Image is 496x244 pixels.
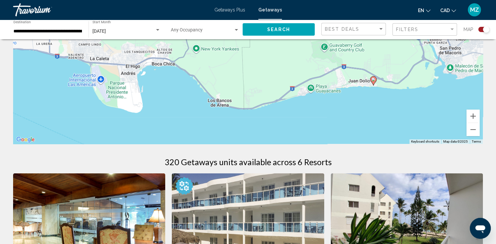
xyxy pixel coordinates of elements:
button: Search [243,23,315,35]
a: Terms [472,140,481,143]
button: Change currency [440,6,456,15]
span: en [418,8,424,13]
button: User Menu [466,3,483,17]
span: Filters [396,27,418,32]
a: Getaways Plus [214,7,245,12]
img: Google [15,135,36,144]
mat-select: Sort by [325,26,384,32]
span: Map data ©2025 [443,140,468,143]
a: Getaways [258,7,282,12]
button: Zoom in [466,110,480,123]
span: CAD [440,8,450,13]
button: Filter [392,23,457,36]
button: Change language [418,6,430,15]
button: Keyboard shortcuts [411,139,439,144]
span: [DATE] [92,28,106,34]
a: Travorium [13,3,208,16]
a: Open this area in Google Maps (opens a new window) [15,135,36,144]
span: Search [267,27,290,32]
span: Map [464,25,473,34]
button: Zoom out [466,123,480,136]
span: MZ [470,7,479,13]
h1: 320 Getaways units available across 6 Resorts [165,157,332,167]
iframe: Button to launch messaging window [470,218,491,239]
span: Best Deals [325,26,359,32]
